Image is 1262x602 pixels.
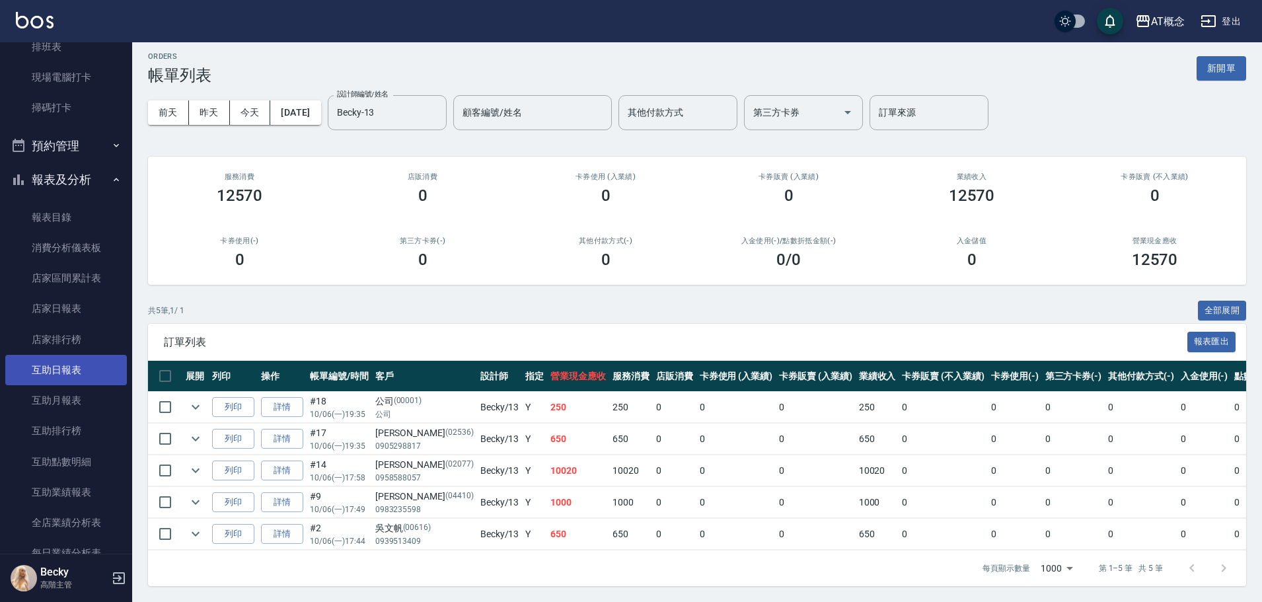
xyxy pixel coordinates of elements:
[5,508,127,538] a: 全店業績分析表
[235,250,244,269] h3: 0
[1079,237,1230,245] h2: 營業現金應收
[1177,392,1232,423] td: 0
[653,455,696,486] td: 0
[186,461,205,480] button: expand row
[310,472,369,484] p: 10/06 (一) 17:58
[5,447,127,477] a: 互助點數明細
[148,100,189,125] button: 前天
[164,336,1187,349] span: 訂單列表
[189,100,230,125] button: 昨天
[394,395,422,408] p: (00001)
[16,12,54,28] img: Logo
[477,455,523,486] td: Becky /13
[310,408,369,420] p: 10/06 (一) 19:35
[148,52,211,61] h2: ORDERS
[258,361,307,392] th: 操作
[609,361,653,392] th: 服務消費
[186,397,205,417] button: expand row
[375,535,474,547] p: 0939513409
[1177,455,1232,486] td: 0
[653,424,696,455] td: 0
[11,565,37,591] img: Person
[307,519,372,550] td: #2
[1105,487,1177,518] td: 0
[856,392,899,423] td: 250
[967,250,977,269] h3: 0
[307,455,372,486] td: #14
[988,424,1042,455] td: 0
[988,361,1042,392] th: 卡券使用(-)
[988,455,1042,486] td: 0
[522,487,547,518] td: Y
[696,519,776,550] td: 0
[776,424,856,455] td: 0
[776,361,856,392] th: 卡券販賣 (入業績)
[418,250,427,269] h3: 0
[696,487,776,518] td: 0
[418,186,427,205] h3: 0
[530,237,681,245] h2: 其他付款方式(-)
[148,305,184,317] p: 共 5 筆, 1 / 1
[445,426,474,440] p: (02536)
[347,237,498,245] h2: 第三方卡券(-)
[522,455,547,486] td: Y
[899,424,987,455] td: 0
[1079,172,1230,181] h2: 卡券販賣 (不入業績)
[1198,301,1247,321] button: 全部展開
[784,186,794,205] h3: 0
[1197,61,1246,74] a: 新開單
[209,361,258,392] th: 列印
[653,392,696,423] td: 0
[212,397,254,418] button: 列印
[1187,332,1236,352] button: 報表匯出
[347,172,498,181] h2: 店販消費
[1097,8,1123,34] button: save
[5,477,127,508] a: 互助業績報表
[375,440,474,452] p: 0905298817
[522,392,547,423] td: Y
[776,519,856,550] td: 0
[988,392,1042,423] td: 0
[212,429,254,449] button: 列印
[949,186,995,205] h3: 12570
[896,172,1047,181] h2: 業績收入
[1042,487,1105,518] td: 0
[856,424,899,455] td: 650
[1042,519,1105,550] td: 0
[182,361,209,392] th: 展開
[837,102,858,123] button: Open
[522,519,547,550] td: Y
[1035,550,1078,586] div: 1000
[445,458,474,472] p: (02077)
[477,519,523,550] td: Becky /13
[899,519,987,550] td: 0
[5,163,127,197] button: 報表及分析
[1151,13,1185,30] div: AT概念
[212,524,254,545] button: 列印
[212,492,254,513] button: 列印
[1099,562,1163,574] p: 第 1–5 筆 共 5 筆
[375,490,474,504] div: [PERSON_NAME]
[375,408,474,420] p: 公司
[856,455,899,486] td: 10020
[609,455,653,486] td: 10020
[601,250,611,269] h3: 0
[230,100,271,125] button: 今天
[713,237,864,245] h2: 入金使用(-) /點數折抵金額(-)
[547,455,609,486] td: 10020
[1177,424,1232,455] td: 0
[477,361,523,392] th: 設計師
[696,424,776,455] td: 0
[776,250,801,269] h3: 0 /0
[776,455,856,486] td: 0
[1105,361,1177,392] th: 其他付款方式(-)
[307,424,372,455] td: #17
[609,392,653,423] td: 250
[212,461,254,481] button: 列印
[1195,9,1246,34] button: 登出
[477,392,523,423] td: Becky /13
[522,424,547,455] td: Y
[337,89,389,99] label: 設計師編號/姓名
[547,424,609,455] td: 650
[609,487,653,518] td: 1000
